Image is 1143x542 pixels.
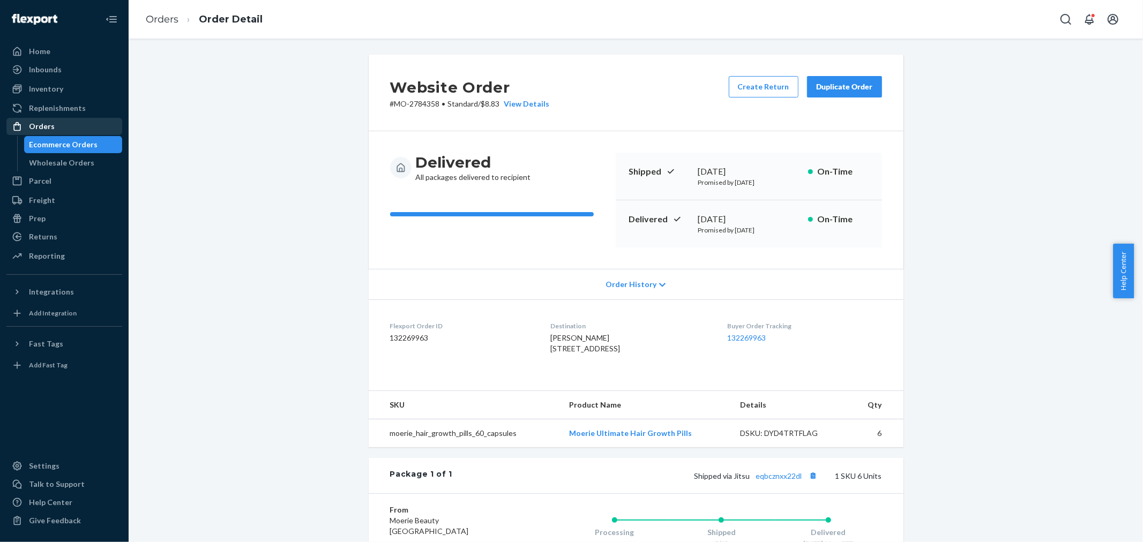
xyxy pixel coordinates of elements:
a: Add Integration [6,305,122,322]
img: Flexport logo [12,14,57,25]
div: DSKU: DYD4TRTFLAG [741,428,841,439]
div: Reporting [29,251,65,261]
a: Returns [6,228,122,245]
button: Duplicate Order [807,76,882,97]
a: Orders [146,13,178,25]
div: [DATE] [698,213,800,225]
button: Close Navigation [101,9,122,30]
div: Shipped [668,527,775,538]
span: Standard [448,99,479,108]
p: Delivered [629,213,690,225]
div: Wholesale Orders [29,157,95,168]
div: Freight [29,195,55,206]
p: On-Time [817,213,869,225]
a: Moerie Ultimate Hair Growth Pills [569,428,692,438]
button: Help Center [1113,244,1134,298]
div: Inventory [29,84,63,94]
div: Give Feedback [29,515,81,526]
dt: Destination [550,321,710,330]
div: [DATE] [698,165,800,178]
div: Add Fast Tag [29,360,68,370]
button: Copy tracking number [806,469,820,483]
div: Returns [29,231,57,242]
div: All packages delivered to recipient [416,153,531,183]
td: 6 [849,419,903,448]
span: Moerie Beauty [GEOGRAPHIC_DATA] [390,516,469,536]
button: Integrations [6,283,122,300]
a: Prep [6,210,122,227]
a: 132269963 [727,333,766,342]
div: Delivered [775,527,882,538]
a: Order Detail [199,13,263,25]
a: Replenishments [6,100,122,117]
button: Fast Tags [6,335,122,352]
a: Help Center [6,494,122,511]
button: Open account menu [1102,9,1124,30]
div: Orders [29,121,55,132]
div: Integrations [29,287,74,297]
dt: Buyer Order Tracking [727,321,881,330]
div: Parcel [29,176,51,186]
div: Settings [29,461,59,471]
a: eqbcznxx22dl [756,471,802,480]
span: Order History [606,279,656,290]
div: Home [29,46,50,57]
button: View Details [500,99,550,109]
p: On-Time [817,165,869,178]
div: Talk to Support [29,479,85,490]
a: Parcel [6,172,122,190]
div: Replenishments [29,103,86,114]
dt: From [390,505,518,515]
button: Give Feedback [6,512,122,529]
button: Open notifications [1079,9,1100,30]
div: Fast Tags [29,338,63,349]
th: Product Name [561,391,731,419]
a: Add Fast Tag [6,357,122,374]
th: SKU [369,391,561,419]
th: Qty [849,391,903,419]
div: Prep [29,213,46,224]
span: Shipped via Jitsu [694,471,820,480]
a: Inventory [6,80,122,97]
dd: 132269963 [390,333,533,343]
div: Add Integration [29,308,77,318]
td: moerie_hair_growth_pills_60_capsules [369,419,561,448]
dt: Flexport Order ID [390,321,533,330]
p: # MO-2784358 / $8.83 [390,99,550,109]
span: • [442,99,446,108]
p: Promised by [DATE] [698,178,800,187]
h2: Website Order [390,76,550,99]
a: Settings [6,457,122,475]
a: Inbounds [6,61,122,78]
a: Home [6,43,122,60]
p: Shipped [629,165,690,178]
button: Create Return [729,76,798,97]
ol: breadcrumbs [137,4,271,35]
span: [PERSON_NAME] [STREET_ADDRESS] [550,333,620,353]
a: Ecommerce Orders [24,136,123,153]
div: Package 1 of 1 [390,469,453,483]
button: Open Search Box [1055,9,1077,30]
div: 1 SKU 6 Units [452,469,881,483]
div: Inbounds [29,64,62,75]
a: Wholesale Orders [24,154,123,171]
a: Reporting [6,247,122,265]
div: Processing [561,527,668,538]
div: Duplicate Order [816,81,873,92]
a: Orders [6,118,122,135]
p: Promised by [DATE] [698,225,800,235]
a: Talk to Support [6,476,122,493]
a: Freight [6,192,122,209]
div: Help Center [29,497,72,508]
th: Details [732,391,850,419]
h3: Delivered [416,153,531,172]
div: Ecommerce Orders [29,139,98,150]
